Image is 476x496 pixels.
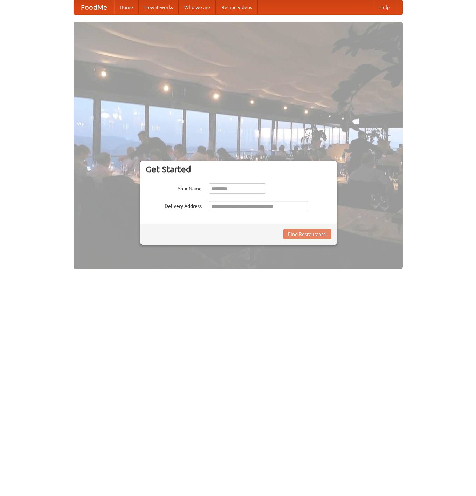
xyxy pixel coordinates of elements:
[74,0,114,14] a: FoodMe
[146,201,202,210] label: Delivery Address
[179,0,216,14] a: Who we are
[216,0,258,14] a: Recipe videos
[146,164,331,175] h3: Get Started
[283,229,331,239] button: Find Restaurants!
[139,0,179,14] a: How it works
[114,0,139,14] a: Home
[374,0,395,14] a: Help
[146,183,202,192] label: Your Name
